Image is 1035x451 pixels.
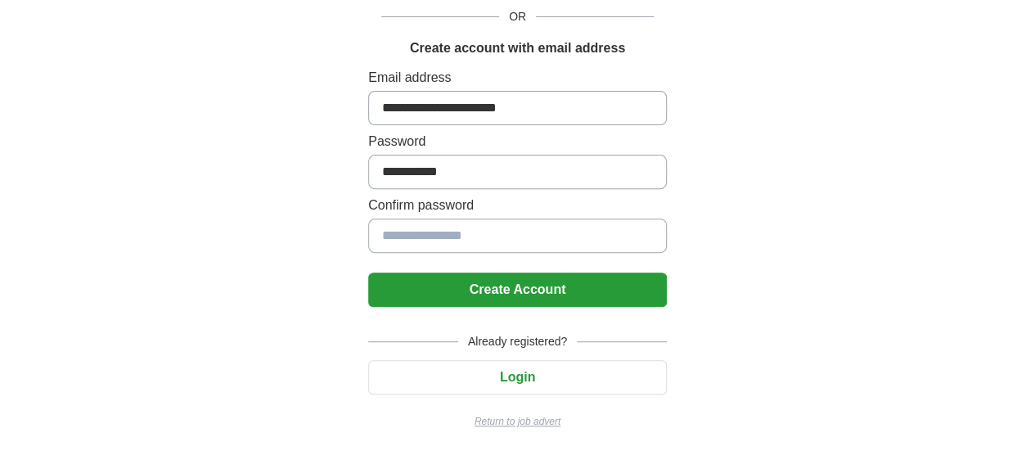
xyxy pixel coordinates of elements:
[368,360,667,395] button: Login
[368,414,667,429] a: Return to job advert
[368,196,667,215] label: Confirm password
[368,273,667,307] button: Create Account
[499,8,536,25] span: OR
[368,68,667,88] label: Email address
[368,132,667,151] label: Password
[368,370,667,384] a: Login
[458,333,577,350] span: Already registered?
[410,38,625,58] h1: Create account with email address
